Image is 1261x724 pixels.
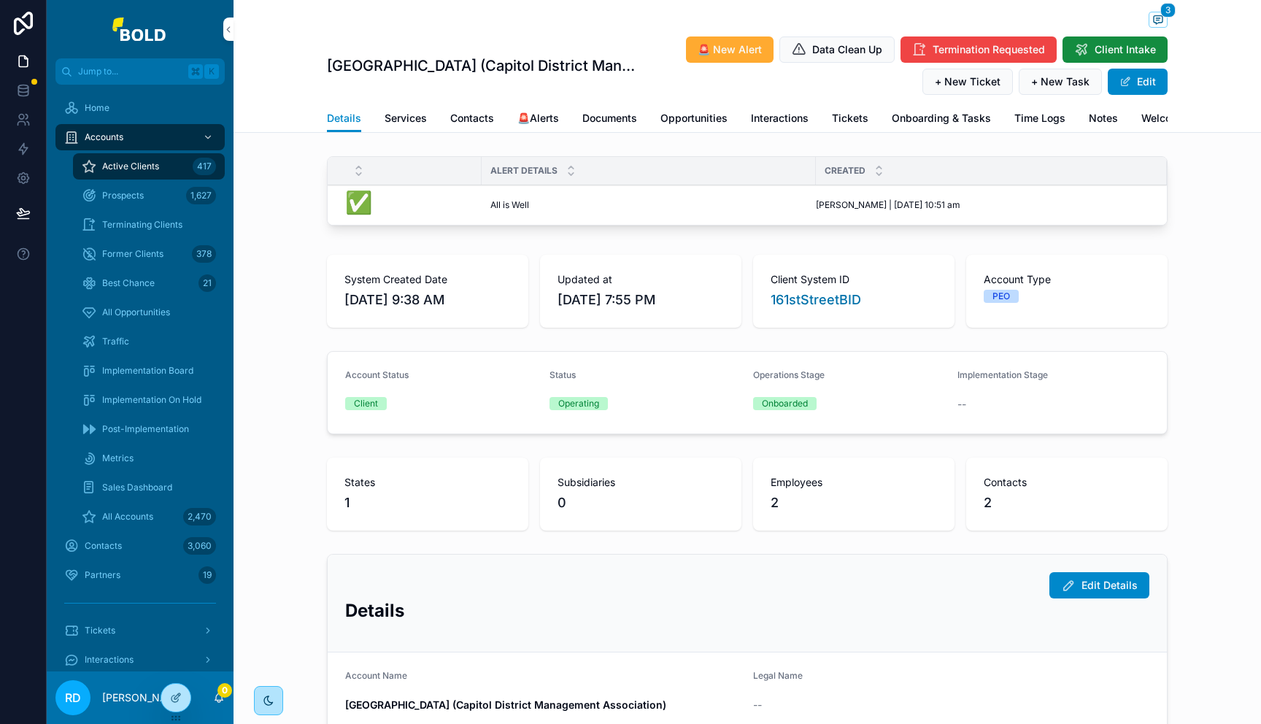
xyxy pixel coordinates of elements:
div: 1,627 [186,187,216,204]
a: Interactions [751,105,809,134]
button: 3 [1149,12,1168,30]
span: Opportunities [660,111,728,126]
span: Onboarding & Tasks [892,111,991,126]
span: Active Clients [102,161,159,172]
a: 🚨Alerts [517,105,559,134]
div: Client [354,397,378,410]
span: Account Status [345,369,409,380]
span: Implementation Stage [957,369,1048,380]
span: 0 [217,683,232,698]
a: Home [55,95,225,121]
span: [DATE] 7:55 PM [558,290,724,310]
div: 417 [193,158,216,175]
span: States [344,475,511,490]
a: Time Logs [1014,105,1065,134]
button: Edit [1108,69,1168,95]
a: Details [327,105,361,133]
span: Alert Details [490,165,558,177]
span: Welcome [1141,111,1186,126]
button: Client Intake [1063,36,1168,63]
span: Edit Details [1081,578,1138,593]
a: Notes [1089,105,1118,134]
button: Edit Details [1049,572,1149,598]
span: Documents [582,111,637,126]
span: Terminating Clients [102,219,182,231]
span: Best Chance [102,277,155,289]
span: Post-Implementation [102,423,189,435]
span: Implementation On Hold [102,394,201,406]
h1: [GEOGRAPHIC_DATA] (Capitol District Management Association) [327,55,641,76]
span: 2 [984,493,1150,513]
span: Legal Name [753,670,803,681]
h1: ✅ [345,191,372,219]
img: App logo [112,18,168,41]
button: Data Clean Up [779,36,895,63]
span: Metrics [102,452,134,464]
div: 21 [198,274,216,292]
p: [PERSON_NAME] [102,690,186,705]
a: Post-Implementation [73,416,225,442]
div: Operating [558,397,599,410]
span: Account Name [345,670,407,681]
span: Prospects [102,190,144,201]
span: 3 [1160,3,1176,18]
span: Details [327,111,361,126]
span: Traffic [102,336,129,347]
div: 3,060 [183,537,216,555]
span: Interactions [751,111,809,126]
span: 🚨Alerts [517,111,559,126]
a: Onboarding & Tasks [892,105,991,134]
span: Contacts [450,111,494,126]
span: 0 [558,493,724,513]
span: Status [549,369,576,380]
span: Data Clean Up [812,42,882,57]
button: Jump to...K [55,58,225,85]
button: + New Task [1019,69,1102,95]
span: Account Type [984,272,1150,287]
span: Created [825,165,865,177]
a: 161stStreetBID [771,290,861,310]
span: System Created Date [344,272,511,287]
span: Partners [85,569,120,581]
span: Tickets [832,111,868,126]
a: Contacts3,060 [55,533,225,559]
button: + New Ticket [922,69,1013,95]
div: 19 [198,566,216,584]
a: Active Clients417 [73,153,225,180]
a: Contacts [450,105,494,134]
a: Sales Dashboard [73,474,225,501]
span: Operations Stage [753,369,825,380]
span: Contacts [85,540,122,552]
span: -- [957,397,966,412]
a: Implementation On Hold [73,387,225,413]
span: + New Task [1031,74,1090,89]
span: All Accounts [102,511,153,523]
button: Termination Requested [901,36,1057,63]
a: Tickets [832,105,868,134]
div: scrollable content [47,85,234,671]
span: RD [65,689,81,706]
a: Services [385,105,427,134]
span: K [206,66,217,77]
span: 1 [344,493,350,513]
a: Implementation Board [73,358,225,384]
span: Termination Requested [933,42,1045,57]
a: Welcome [1141,105,1186,134]
span: Implementation Board [102,365,193,377]
span: Accounts [85,131,123,143]
span: Interactions [85,654,134,666]
span: 2 [771,493,937,513]
span: Notes [1089,111,1118,126]
span: Time Logs [1014,111,1065,126]
div: PEO [992,290,1010,303]
span: Contacts [984,475,1150,490]
span: Client System ID [771,272,937,287]
span: Employees [771,475,937,490]
a: Terminating Clients [73,212,225,238]
span: Services [385,111,427,126]
div: 378 [192,245,216,263]
span: All Opportunities [102,307,170,318]
span: [PERSON_NAME] | [DATE] 10:51 am [816,199,960,211]
div: 2,470 [183,508,216,525]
